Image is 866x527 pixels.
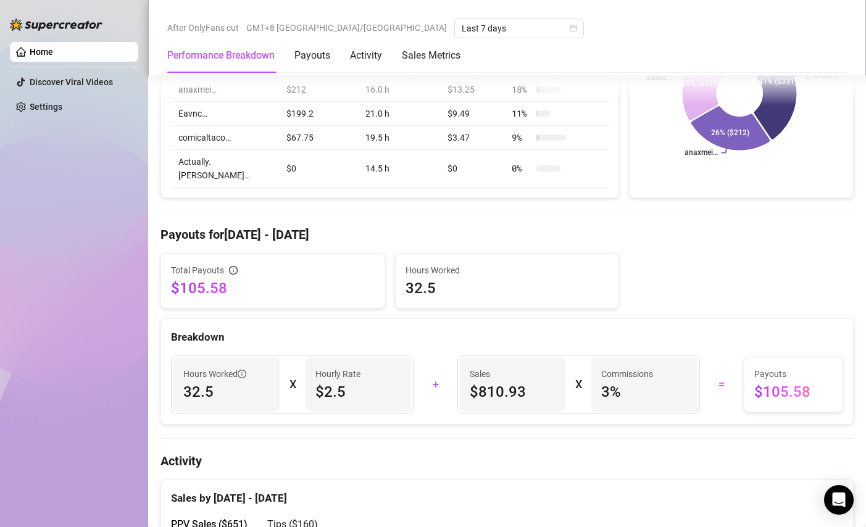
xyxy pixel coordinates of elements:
[402,48,460,63] div: Sales Metrics
[685,149,718,157] text: anaxmei…
[707,375,736,394] div: =
[512,131,531,144] span: 9 %
[30,77,113,87] a: Discover Viral Videos
[229,266,238,275] span: info-circle
[160,226,854,243] h4: Payouts for [DATE] - [DATE]
[406,263,609,277] span: Hours Worked
[238,370,246,378] span: info-circle
[279,78,358,102] td: $212
[294,48,330,63] div: Payouts
[358,126,440,150] td: 19.5 h
[167,48,275,63] div: Performance Breakdown
[358,102,440,126] td: 21.0 h
[462,19,577,38] span: Last 7 days
[512,162,531,175] span: 0 %
[358,78,440,102] td: 16.0 h
[440,126,504,150] td: $3.47
[171,150,279,188] td: Actually.[PERSON_NAME]…
[754,367,833,381] span: Payouts
[315,367,360,381] article: Hourly Rate
[470,367,556,381] span: Sales
[421,375,449,394] div: +
[160,452,854,470] h4: Activity
[171,102,279,126] td: Eavnc…
[183,367,246,381] span: Hours Worked
[406,278,609,298] span: 32.5
[470,382,556,402] span: $810.93
[440,102,504,126] td: $9.49
[171,278,375,298] span: $105.58
[171,78,279,102] td: anaxmei…
[601,382,688,402] span: 3 %
[171,329,843,346] div: Breakdown
[289,375,296,394] div: X
[647,74,672,83] text: Eavnc…
[512,83,531,96] span: 18 %
[279,126,358,150] td: $67.75
[824,485,854,515] div: Open Intercom Messenger
[279,102,358,126] td: $199.2
[440,78,504,102] td: $13.25
[30,102,62,112] a: Settings
[279,150,358,188] td: $0
[601,367,653,381] article: Commissions
[350,48,382,63] div: Activity
[754,382,833,402] span: $105.58
[512,107,531,120] span: 11 %
[30,47,53,57] a: Home
[183,382,270,402] span: 32.5
[358,150,440,188] td: 14.5 h
[440,150,504,188] td: $0
[171,480,843,507] div: Sales by [DATE] - [DATE]
[570,25,577,32] span: calendar
[167,19,239,37] span: After OnlyFans cut
[246,19,447,37] span: GMT+8 [GEOGRAPHIC_DATA]/[GEOGRAPHIC_DATA]
[171,263,224,277] span: Total Payouts
[10,19,102,31] img: logo-BBDzfeDw.svg
[171,126,279,150] td: comicaltaco…
[575,375,581,394] div: X
[315,382,402,402] span: $2.5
